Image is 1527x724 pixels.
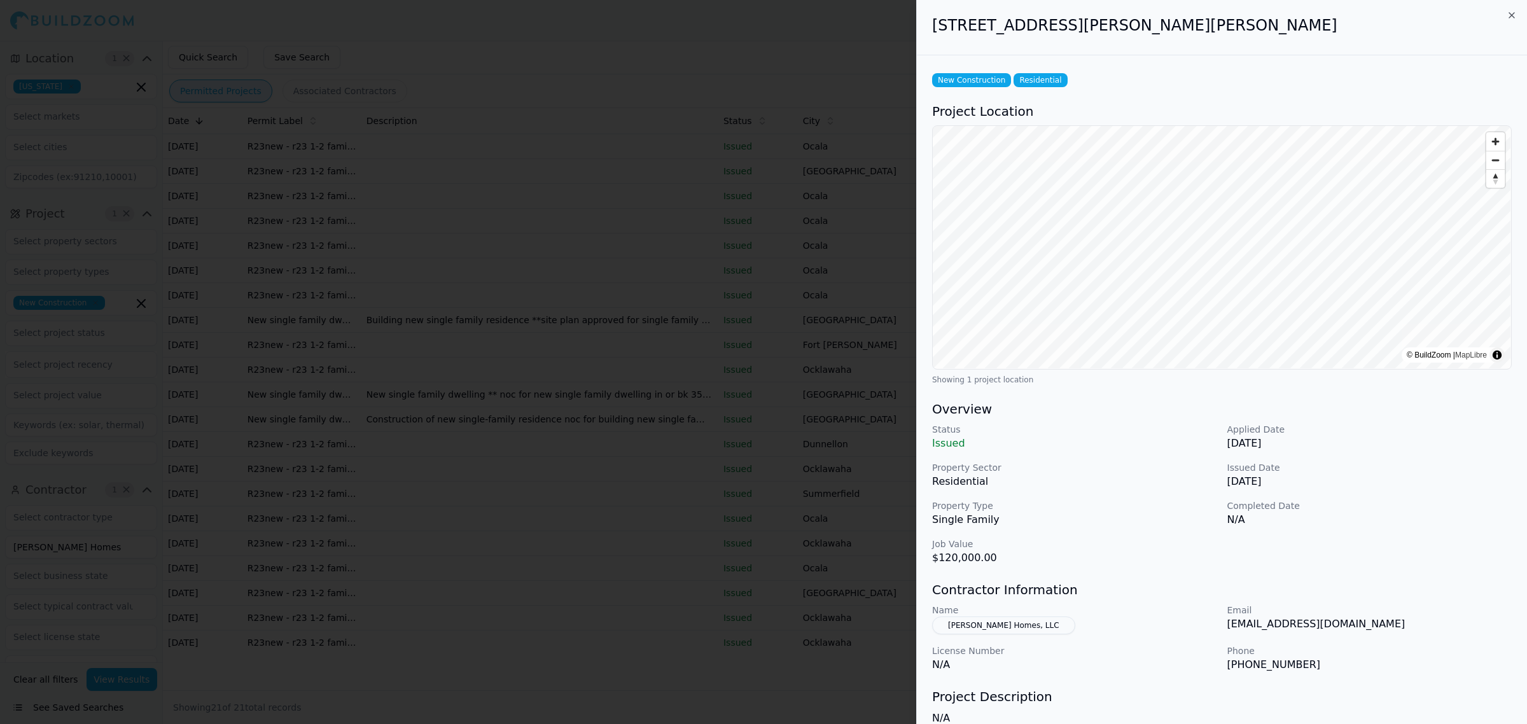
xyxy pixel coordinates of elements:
[1455,351,1487,359] a: MapLibre
[1486,151,1505,169] button: Zoom out
[1227,499,1512,512] p: Completed Date
[932,375,1512,385] div: Showing 1 project location
[932,550,1217,566] p: $120,000.00
[1014,73,1067,87] span: Residential
[933,126,1510,368] canvas: Map
[932,102,1512,120] h3: Project Location
[932,657,1217,672] p: N/A
[932,436,1217,451] p: Issued
[932,512,1217,527] p: Single Family
[932,400,1512,418] h3: Overview
[932,499,1217,512] p: Property Type
[1227,423,1512,436] p: Applied Date
[1227,657,1512,672] p: [PHONE_NUMBER]
[1486,132,1505,151] button: Zoom in
[1227,474,1512,489] p: [DATE]
[932,644,1217,657] p: License Number
[932,15,1512,36] h2: [STREET_ADDRESS][PERSON_NAME][PERSON_NAME]
[932,423,1217,436] p: Status
[932,688,1512,706] h3: Project Description
[932,604,1217,616] p: Name
[1227,604,1512,616] p: Email
[1227,644,1512,657] p: Phone
[932,538,1217,550] p: Job Value
[1227,616,1512,632] p: [EMAIL_ADDRESS][DOMAIN_NAME]
[932,581,1512,599] h3: Contractor Information
[1486,169,1505,188] button: Reset bearing to north
[1227,461,1512,474] p: Issued Date
[1227,436,1512,451] p: [DATE]
[1407,349,1487,361] div: © BuildZoom |
[1227,512,1512,527] p: N/A
[1489,347,1505,363] summary: Toggle attribution
[932,474,1217,489] p: Residential
[932,461,1217,474] p: Property Sector
[932,616,1075,634] button: [PERSON_NAME] Homes, LLC
[932,73,1011,87] span: New Construction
